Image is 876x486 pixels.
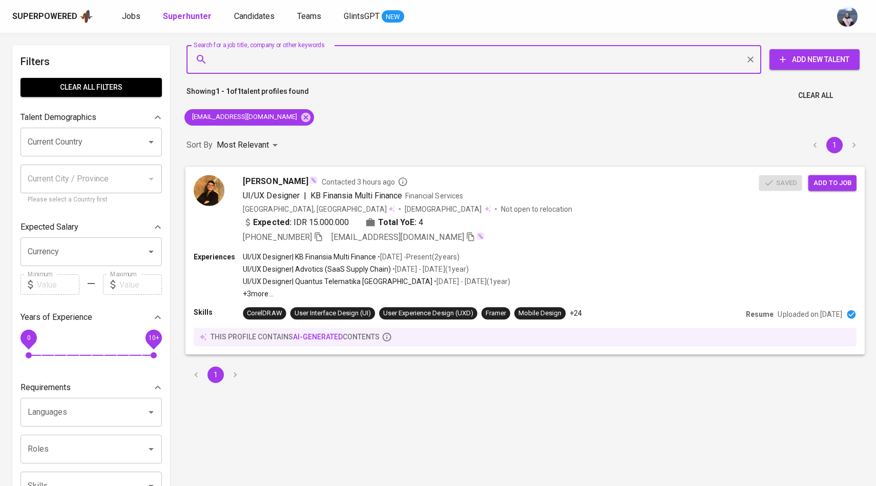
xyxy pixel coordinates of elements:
[216,87,230,95] b: 1 - 1
[184,109,314,126] div: [EMAIL_ADDRESS][DOMAIN_NAME]
[243,204,394,214] div: [GEOGRAPHIC_DATA], [GEOGRAPHIC_DATA]
[148,334,159,341] span: 10+
[20,381,71,394] p: Requirements
[12,11,77,23] div: Superpowered
[243,276,432,287] p: UI/UX Designer | Quantus Telematika [GEOGRAPHIC_DATA]
[243,251,376,261] p: UI/UX Designer | KB Finansia Multi Finance
[122,11,140,21] span: Jobs
[194,175,224,206] img: e37d676d060ae704b31d3b42c751cc32.jpg
[28,195,155,205] p: Please select a Country first
[794,86,837,105] button: Clear All
[331,232,464,241] span: [EMAIL_ADDRESS][DOMAIN_NAME]
[186,367,245,383] nav: pagination navigation
[119,274,162,295] input: Value
[743,52,758,67] button: Clear
[20,78,162,97] button: Clear All filters
[243,190,299,200] span: UI/UX Designer
[234,11,275,21] span: Candidates
[163,10,214,23] a: Superhunter
[144,245,158,259] button: Open
[805,137,864,153] nav: pagination navigation
[808,175,857,191] button: Add to job
[144,405,158,419] button: Open
[247,309,282,318] div: CorelDRAW
[293,333,343,341] span: AI-generated
[486,309,506,318] div: Framer
[297,10,323,23] a: Teams
[432,276,510,287] p: • [DATE] - [DATE] ( 1 year )
[20,311,92,323] p: Years of Experience
[383,309,473,318] div: User Experience Design (UXD)
[376,251,459,261] p: • [DATE] - Present ( 2 years )
[419,216,423,228] span: 4
[234,10,277,23] a: Candidates
[211,332,380,342] p: this profile contains contents
[79,9,93,24] img: app logo
[295,309,371,318] div: User Interface Design (UI)
[405,191,463,199] span: Financial Services
[344,10,404,23] a: GlintsGPT NEW
[476,232,485,240] img: magic_wand.svg
[253,216,291,228] b: Expected:
[20,217,162,237] div: Expected Salary
[243,232,311,241] span: [PHONE_NUMBER]
[27,334,30,341] span: 0
[122,10,142,23] a: Jobs
[20,111,96,124] p: Talent Demographics
[194,251,243,261] p: Experiences
[778,309,842,319] p: Uploaded on [DATE]
[837,6,858,27] img: christine.raharja@glints.com
[186,139,213,151] p: Sort By
[243,264,391,274] p: UI/UX Designer | Advotics (SaaS Supply Chain)
[814,177,851,189] span: Add to job
[322,176,408,187] span: Contacted 3 hours ago
[344,11,380,21] span: GlintsGPT
[237,87,241,95] b: 1
[391,264,468,274] p: • [DATE] - [DATE] ( 1 year )
[243,289,510,299] p: +3 more ...
[243,175,308,187] span: [PERSON_NAME]
[378,216,416,228] b: Total YoE:
[382,12,404,22] span: NEW
[20,107,162,128] div: Talent Demographics
[746,309,774,319] p: Resume
[798,89,833,102] span: Clear All
[163,11,212,21] b: Superhunter
[501,204,572,214] p: Not open to relocation
[20,221,78,233] p: Expected Salary
[207,367,224,383] button: page 1
[826,137,843,153] button: page 1
[144,135,158,149] button: Open
[217,139,269,151] p: Most Relevant
[304,189,306,201] span: |
[20,377,162,398] div: Requirements
[186,86,309,105] p: Showing of talent profiles found
[29,81,154,94] span: Clear All filters
[769,49,860,70] button: Add New Talent
[37,274,79,295] input: Value
[20,53,162,70] h6: Filters
[297,11,321,21] span: Teams
[184,112,303,122] span: [EMAIL_ADDRESS][DOMAIN_NAME]
[20,307,162,328] div: Years of Experience
[310,190,403,200] span: KB Finansia Multi Finance
[243,216,349,228] div: IDR 15.000.000
[309,176,318,184] img: magic_wand.svg
[405,204,483,214] span: [DEMOGRAPHIC_DATA]
[778,53,851,66] span: Add New Talent
[12,9,93,24] a: Superpoweredapp logo
[194,307,243,317] p: Skills
[144,442,158,456] button: Open
[570,308,582,318] p: +24
[518,309,561,318] div: Mobile Design
[186,167,864,354] a: [PERSON_NAME]Contacted 3 hours agoUI/UX Designer|KB Finansia Multi FinanceFinancial Services[GEOG...
[217,136,281,155] div: Most Relevant
[398,176,408,187] svg: By Batam recruiter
